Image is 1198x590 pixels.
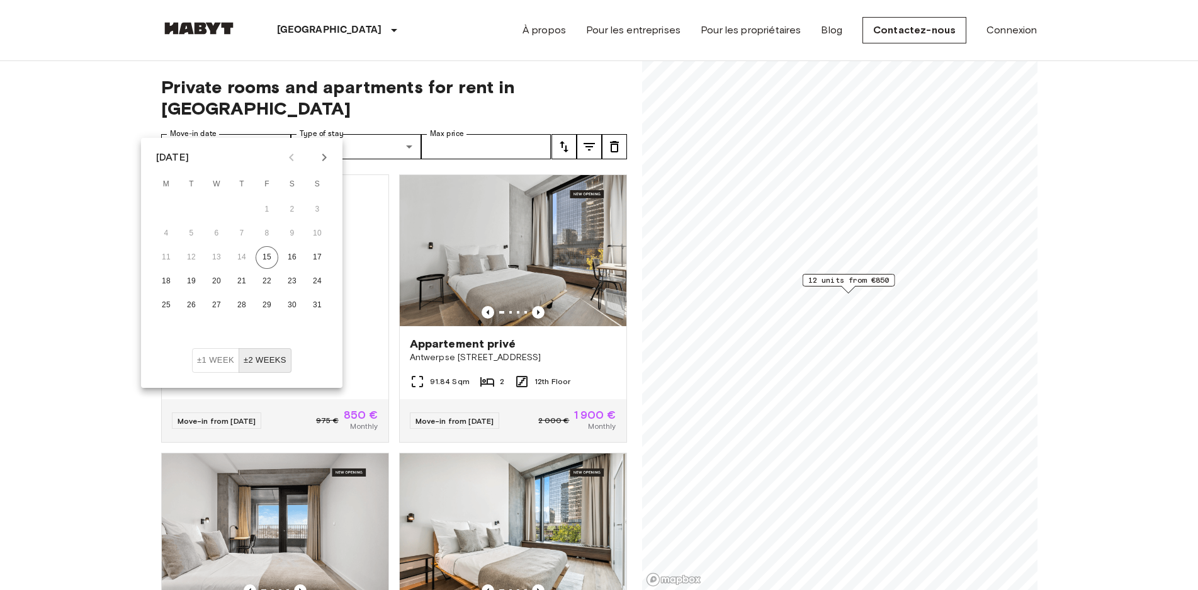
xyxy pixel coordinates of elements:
[534,376,571,387] span: 12th Floor
[821,23,842,38] a: Blog
[410,351,616,364] span: Antwerpse [STREET_ADDRESS]
[205,270,228,293] button: 20
[306,172,329,197] span: Sunday
[178,416,256,426] span: Move-in from [DATE]
[399,174,627,443] a: Marketing picture of unit BE-23-003-045-001Previous imagePrevious imageAppartement privéAntwerpse...
[161,76,627,119] span: Private rooms and apartments for rent in [GEOGRAPHIC_DATA]
[256,270,278,293] button: 22
[400,175,626,326] img: Marketing picture of unit BE-23-003-045-001
[430,376,470,387] span: 91.84 Sqm
[192,348,239,373] button: ±1 week
[523,23,566,38] a: À propos
[306,294,329,317] button: 31
[230,294,253,317] button: 28
[588,421,616,432] span: Monthly
[192,348,291,373] div: Move In Flexibility
[532,306,545,319] button: Previous image
[239,348,291,373] button: ±2 weeks
[155,270,178,293] button: 18
[306,270,329,293] button: 24
[230,172,253,197] span: Thursday
[586,23,681,38] a: Pour les entreprises
[538,415,569,426] span: 2 000 €
[986,23,1037,38] a: Connexion
[646,572,701,587] a: Mapbox logo
[701,23,801,38] a: Pour les propriétaires
[316,415,339,426] span: 975 €
[256,294,278,317] button: 29
[161,22,237,35] img: Habyt
[306,246,329,269] button: 17
[205,172,228,197] span: Wednesday
[300,128,344,139] label: Type of stay
[281,246,303,269] button: 16
[802,274,895,293] div: Map marker
[256,246,278,269] button: 15
[344,409,378,421] span: 850 €
[808,275,889,286] span: 12 units from €850
[430,128,464,139] label: Max price
[500,376,504,387] span: 2
[551,134,577,159] button: tune
[577,134,602,159] button: tune
[574,409,616,421] span: 1 900 €
[205,294,228,317] button: 27
[482,306,494,319] button: Previous image
[602,134,627,159] button: tune
[415,416,494,426] span: Move-in from [DATE]
[281,172,303,197] span: Saturday
[314,147,335,168] button: Next month
[170,128,217,139] label: Move-in date
[180,294,203,317] button: 26
[256,172,278,197] span: Friday
[180,270,203,293] button: 19
[277,23,382,38] p: [GEOGRAPHIC_DATA]
[155,294,178,317] button: 25
[410,336,516,351] span: Appartement privé
[350,421,378,432] span: Monthly
[230,270,253,293] button: 21
[281,270,303,293] button: 23
[156,150,189,165] div: [DATE]
[155,172,178,197] span: Monday
[180,172,203,197] span: Tuesday
[281,294,303,317] button: 30
[862,17,966,43] a: Contactez-nous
